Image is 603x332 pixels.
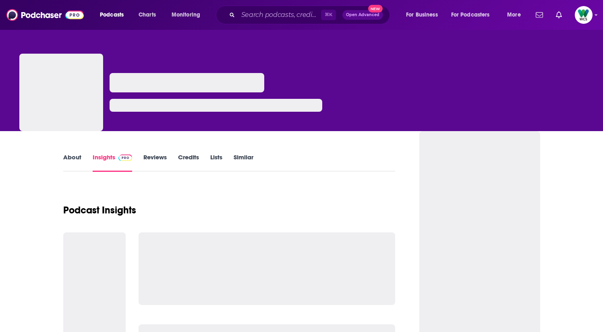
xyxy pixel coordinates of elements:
[172,9,200,21] span: Monitoring
[210,153,222,172] a: Lists
[224,6,398,24] div: Search podcasts, credits, & more...
[342,10,383,20] button: Open AdvancedNew
[575,6,593,24] button: Show profile menu
[63,204,136,216] h1: Podcast Insights
[446,8,501,21] button: open menu
[575,6,593,24] img: User Profile
[400,8,448,21] button: open menu
[406,9,438,21] span: For Business
[166,8,211,21] button: open menu
[234,153,253,172] a: Similar
[178,153,199,172] a: Credits
[321,10,336,20] span: ⌘ K
[100,9,124,21] span: Podcasts
[94,8,134,21] button: open menu
[133,8,161,21] a: Charts
[501,8,531,21] button: open menu
[507,9,521,21] span: More
[118,155,133,161] img: Podchaser Pro
[93,153,133,172] a: InsightsPodchaser Pro
[6,7,84,23] img: Podchaser - Follow, Share and Rate Podcasts
[238,8,321,21] input: Search podcasts, credits, & more...
[368,5,383,13] span: New
[143,153,167,172] a: Reviews
[139,9,156,21] span: Charts
[533,8,546,22] a: Show notifications dropdown
[575,6,593,24] span: Logged in as WCS_Newsroom
[346,13,379,17] span: Open Advanced
[553,8,565,22] a: Show notifications dropdown
[451,9,490,21] span: For Podcasters
[63,153,81,172] a: About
